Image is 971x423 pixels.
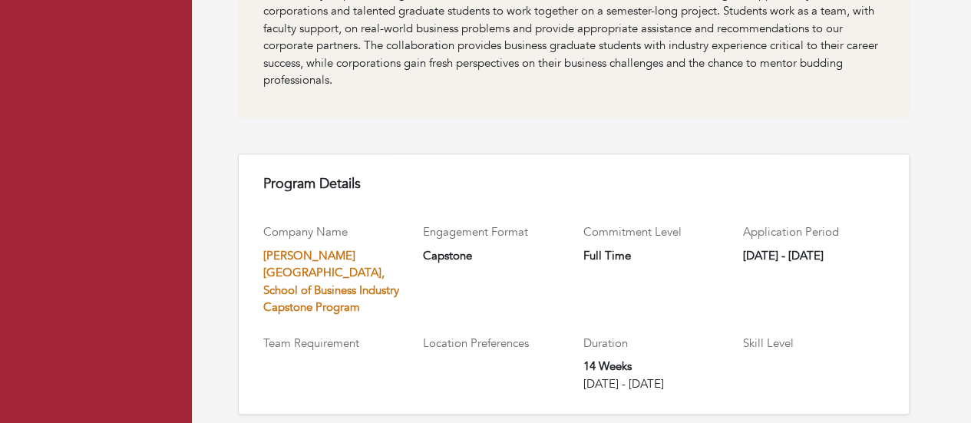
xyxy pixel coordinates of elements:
div: Capstone [423,247,564,265]
div: Application Period [743,223,884,241]
div: Commitment Level [583,223,725,241]
div: Company Name [263,223,405,241]
div: 14 Weeks [583,358,725,375]
div: Engagement Format [423,223,564,241]
div: Duration [583,335,725,352]
div: Full Time [583,247,725,265]
a: [PERSON_NAME][GEOGRAPHIC_DATA], School of Business Industry Capstone Program [263,248,399,316]
div: Skill Level [743,335,884,352]
h4: Program Details [263,176,884,193]
div: [DATE] - [DATE] [743,247,884,265]
div: Location Preferences [423,335,564,352]
div: [DATE] - [DATE] [583,375,725,393]
div: Team Requirement [263,335,405,352]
